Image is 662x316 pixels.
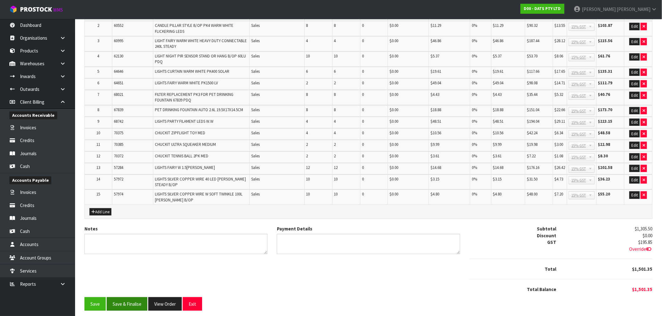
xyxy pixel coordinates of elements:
span: LIGHTS SILVER COPPER WIRE 40 LED [PERSON_NAME] STEADY B/OP [155,176,246,187]
span: Sales [251,119,260,124]
span: 6 [334,69,336,74]
strong: $40.76 [598,92,610,97]
span: $1,305.50 [635,226,653,232]
strong: Total Balance [527,286,556,292]
span: 0 [362,107,364,112]
span: CHUCKIT ULTRA SQUEAKER MEDIUM [155,142,216,147]
span: 0 [362,191,364,197]
span: 70375 [114,130,123,136]
span: 64646 [114,69,123,74]
strong: $8.30 [598,153,608,159]
span: $9.99 [430,142,439,147]
span: 12 [306,165,310,170]
span: 0 [362,80,364,86]
span: 8 [306,107,308,112]
span: $29.11 [555,119,565,124]
span: 15% GST [572,38,586,46]
span: $0.00 [390,165,398,170]
span: 2 [334,80,336,86]
span: $117.66 [527,69,539,74]
button: Edit [629,191,640,199]
span: $19.98 [527,142,537,147]
span: Override [629,246,653,252]
span: $0.00 [390,80,398,86]
span: 8 [334,92,336,97]
button: View Order [148,297,182,311]
span: [PERSON_NAME] [617,6,650,12]
span: $19.61 [493,69,504,74]
span: $14.71 [555,80,565,86]
span: 57972 [114,176,123,182]
span: 4 [334,38,336,43]
span: 15% GST [572,165,586,173]
span: $48.51 [493,119,504,124]
strong: $36.23 [598,176,610,182]
span: 4 [334,130,336,136]
span: 68021 [114,92,123,97]
span: LIGHTS FAIRY W 1.5[PERSON_NAME] [155,165,215,170]
span: 0 [362,130,364,136]
span: $187.44 [527,38,539,43]
span: 4 [97,53,99,59]
span: $0.00 [390,176,398,182]
span: 0 [362,23,364,28]
span: 0 [362,53,364,59]
span: Sales [251,191,260,197]
span: $22.66 [555,107,565,112]
span: 2 [334,153,336,159]
span: 10 [306,53,310,59]
span: $53.70 [527,53,537,59]
span: $98.08 [527,80,537,86]
span: 64651 [114,80,123,86]
span: 13 [96,165,100,170]
span: $46.86 [493,38,504,43]
span: Sales [251,23,260,28]
span: 57284 [114,165,123,170]
span: Sales [251,176,260,182]
span: 6 [306,69,308,74]
span: 0 [362,165,364,170]
span: 10 [306,191,310,197]
span: $3.61 [430,153,439,159]
span: Sales [251,130,260,136]
button: Edit [629,107,640,115]
span: Accounts Payable [9,176,51,184]
span: 0 [362,176,364,182]
span: $11.29 [430,23,441,28]
span: $4.80 [493,191,502,197]
span: 12 [96,153,100,159]
span: 70385 [114,142,123,147]
span: CHUCKIT ZIPFLIGHT TOY MED [155,130,205,136]
span: LIGHTS PARTY FILAMENT LEDS W.W [155,119,213,124]
span: 7 [97,92,99,97]
strong: Subtotal [537,226,556,232]
span: $0.00 [390,142,398,147]
span: Sales [251,53,260,59]
span: 0% [472,92,477,97]
button: Add Line [89,208,111,216]
span: $8.06 [555,53,563,59]
span: $48.00 [527,191,537,197]
span: 15% GST [572,177,586,184]
span: $9.99 [493,142,502,147]
a: D00 - DATS PTY LTD [521,4,564,14]
span: 15% GST [572,131,586,138]
span: $3.15 [430,176,439,182]
span: 0% [472,130,477,136]
span: $0.00 [390,92,398,97]
span: $195.85 [639,239,653,245]
span: $6.34 [555,130,563,136]
span: Sales [251,153,260,159]
span: 0% [472,23,477,28]
button: Edit [629,165,640,172]
button: Edit [629,142,640,149]
span: PET DRINKING FOUNTAIN AUTO 2.6L 19.5X17X14.5CM [155,107,243,112]
span: LIGHT FAIRY WARM WHITE HEAVY DUTY CONNECTABLE 240L STEADY [155,38,247,49]
span: 0% [472,53,477,59]
span: $14.68 [430,165,441,170]
span: 0% [472,38,477,43]
span: $28.12 [555,38,565,43]
button: Save & Finalise [107,297,147,311]
span: 0% [472,107,477,112]
span: $17.65 [555,69,565,74]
